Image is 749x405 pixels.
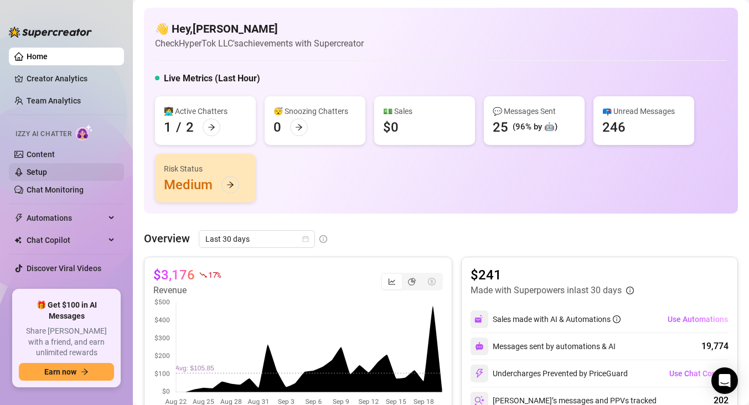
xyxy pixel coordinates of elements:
div: 1 [164,118,172,136]
div: Undercharges Prevented by PriceGuard [471,365,628,382]
span: calendar [302,236,309,242]
img: logo-BBDzfeDw.svg [9,27,92,38]
article: Check HyperTok LLC's achievements with Supercreator [155,37,364,50]
div: 19,774 [701,340,729,353]
span: info-circle [626,287,634,294]
div: (96% by 🤖) [513,121,557,134]
div: Risk Status [164,163,247,175]
a: Home [27,52,48,61]
div: 👩‍💻 Active Chatters [164,105,247,117]
article: Revenue [153,284,221,297]
article: $241 [471,266,634,284]
a: Creator Analytics [27,70,115,87]
h4: 👋 Hey, [PERSON_NAME] [155,21,364,37]
span: Izzy AI Chatter [16,129,71,139]
h5: Live Metrics (Last Hour) [164,72,260,85]
img: svg%3e [474,314,484,324]
span: arrow-right [226,181,234,189]
button: Earn nowarrow-right [19,363,114,381]
span: 🎁 Get $100 in AI Messages [19,300,114,321]
div: Open Intercom Messenger [711,367,738,394]
article: Overview [144,230,190,247]
a: Chat Monitoring [27,185,84,194]
span: Use Chat Copilot [669,369,728,378]
span: Chat Copilot [27,231,105,249]
span: 17 % [208,269,221,280]
div: 246 [602,118,626,136]
span: arrow-right [208,123,215,131]
div: 😴 Snoozing Chatters [273,105,357,117]
div: 25 [493,118,508,136]
div: segmented control [381,273,443,290]
span: thunderbolt [14,214,23,222]
a: Content [27,150,55,159]
div: $0 [383,118,399,136]
span: dollar-circle [428,278,436,285]
div: 💬 Messages Sent [493,105,576,117]
span: info-circle [613,315,621,323]
img: svg%3e [475,342,484,351]
a: Team Analytics [27,96,81,105]
button: Use Chat Copilot [669,365,729,382]
div: 📪 Unread Messages [602,105,685,117]
button: Use Automations [667,310,729,328]
article: Made with Superpowers in last 30 days [471,284,622,297]
a: Discover Viral Videos [27,264,101,273]
span: arrow-right [295,123,303,131]
span: info-circle [319,235,327,243]
span: Automations [27,209,105,227]
img: Chat Copilot [14,236,22,244]
span: line-chart [388,278,396,285]
span: Earn now [44,367,76,376]
div: 0 [273,118,281,136]
span: Use Automations [668,315,728,324]
a: Setup [27,168,47,176]
div: Sales made with AI & Automations [493,313,621,325]
span: Share [PERSON_NAME] with a friend, and earn unlimited rewards [19,326,114,359]
img: svg%3e [474,368,484,378]
div: 2 [186,118,194,136]
div: Messages sent by automations & AI [471,337,616,355]
img: AI Chatter [76,124,93,141]
article: $3,176 [153,266,195,284]
span: arrow-right [81,368,89,376]
div: 💵 Sales [383,105,466,117]
span: fall [199,271,207,279]
span: Last 30 days [205,231,308,247]
span: pie-chart [408,278,416,285]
